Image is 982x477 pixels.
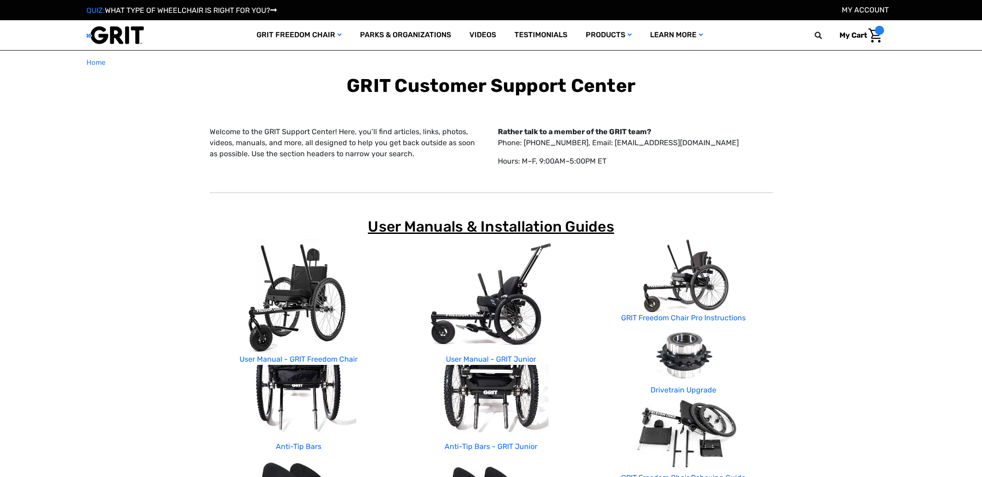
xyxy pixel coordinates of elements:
[577,20,641,50] a: Products
[368,218,614,235] span: User Manuals & Installation Guides
[842,6,889,14] a: Account
[498,127,651,136] strong: Rather talk to a member of the GRIT team?
[498,126,773,148] p: Phone: [PHONE_NUMBER], Email: [EMAIL_ADDRESS][DOMAIN_NAME]
[86,6,105,15] span: QUIZ:
[210,126,485,159] p: Welcome to the GRIT Support Center! Here, you’ll find articles, links, photos, videos, manuals, a...
[351,20,460,50] a: Parks & Organizations
[498,156,773,167] p: Hours: M–F, 9:00AM–5:00PM ET
[868,28,882,43] img: Cart
[839,31,867,40] span: My Cart
[621,313,746,322] a: GRIT Freedom Chair Pro Instructions
[240,355,358,363] a: User Manual - GRIT Freedom Chair
[445,442,537,451] a: Anti-Tip Bars - GRIT Junior
[276,442,321,451] a: Anti-Tip Bars
[460,20,505,50] a: Videos
[86,6,277,15] a: QUIZ:WHAT TYPE OF WHEELCHAIR IS RIGHT FOR YOU?
[446,355,536,363] a: User Manual - GRIT Junior
[651,386,716,394] a: Drivetrain Upgrade
[833,26,884,45] a: Cart with 0 items
[86,57,105,68] a: Home
[347,75,635,97] b: GRIT Customer Support Center
[86,58,105,67] span: Home
[641,20,712,50] a: Learn More
[819,26,833,45] input: Search
[86,57,896,68] nav: Breadcrumb
[247,20,351,50] a: GRIT Freedom Chair
[86,26,144,45] img: GRIT All-Terrain Wheelchair and Mobility Equipment
[505,20,577,50] a: Testimonials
